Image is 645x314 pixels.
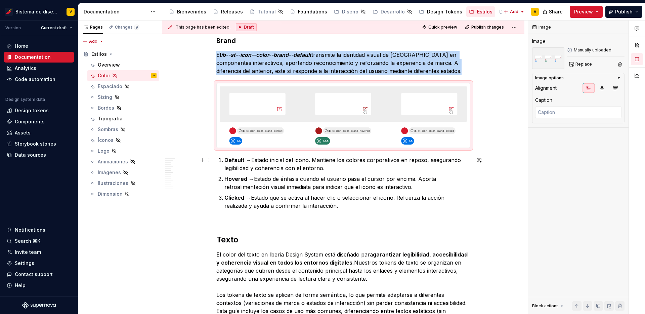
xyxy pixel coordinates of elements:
[4,41,74,51] a: Home
[87,92,159,103] a: Sizing
[87,60,159,70] a: Overview
[567,47,625,53] div: Manually uploaded
[15,43,28,49] div: Home
[497,6,543,17] a: Componentes
[532,47,564,69] img: 8ecc9443-b4e0-4a33-b0b4-4eb3f4a3ded4.png
[224,175,470,191] p: Estado de énfasis cuando el usuario pasa el cursor por encima. Aporta retroalimentación visual in...
[532,38,546,45] div: Image
[153,72,155,79] div: V
[605,6,642,18] button: Publish
[70,9,72,14] div: V
[81,37,106,46] button: Add
[1,4,77,19] button: Sistema de diseño IberiaV
[15,152,46,158] div: Data sources
[98,72,110,79] div: Color
[570,6,603,18] button: Preview
[98,94,112,101] div: Sizing
[247,6,286,17] a: Tutorial
[87,146,159,156] a: Logo
[224,175,254,182] strong: Hovered →
[4,258,74,269] a: Settings
[166,6,209,17] a: Bienvenidos
[87,124,159,135] a: Sombras
[615,8,633,15] span: Publish
[210,6,246,17] a: Releases
[535,97,552,104] div: Caption
[567,60,595,69] button: Replace
[87,167,159,178] a: Imágenes
[115,25,139,30] div: Changes
[15,76,55,83] div: Code automation
[224,157,251,163] strong: Default →
[539,6,567,18] button: Share
[221,51,311,58] em: ib--st--icon--color--brand--default
[216,251,469,266] strong: garantizar legibilidad, accesibilidad y coherencia visual en todos los entornos digitales.
[22,302,56,309] svg: Supernova Logo
[15,54,51,61] div: Documentation
[15,238,40,244] div: Search ⌘K
[331,6,369,17] a: Diseño
[4,116,74,127] a: Components
[87,103,159,113] a: Bordes
[87,81,159,92] a: Espaciado
[287,6,330,17] a: Foundations
[4,236,74,246] button: Search ⌘K
[15,65,36,72] div: Analytics
[15,8,58,15] div: Sistema de diseño Iberia
[98,158,128,165] div: Animaciones
[428,25,457,30] span: Quick preview
[4,63,74,74] a: Analytics
[4,280,74,291] button: Help
[5,25,21,31] div: Version
[4,74,74,85] a: Code automation
[532,303,559,309] div: Block actions
[502,7,527,16] button: Add
[4,247,74,258] a: Invite team
[177,8,206,15] div: Bienvenidos
[471,25,504,30] span: Publish changes
[342,8,358,15] div: Diseño
[98,105,114,111] div: Bordes
[535,75,564,81] div: Image options
[216,36,470,45] h3: Brand
[15,227,45,233] div: Notifications
[370,6,415,17] a: Desarrollo
[98,148,110,154] div: Logo
[176,25,230,30] span: This page has been edited.
[98,137,114,144] div: Íconos
[4,150,74,160] a: Data sources
[15,271,53,278] div: Contact support
[87,156,159,167] a: Animaciones
[244,25,254,30] span: Draft
[224,194,470,210] p: Estado que se activa al hacer clic o seleccionar el icono. Refuerza la acción realizada y ayuda a...
[15,249,41,256] div: Invite team
[381,8,405,15] div: Desarrollo
[221,8,243,15] div: Releases
[549,8,563,15] span: Share
[98,191,123,197] div: Dimension
[87,70,159,81] a: ColorV
[427,8,462,15] div: Design Tokens
[98,62,120,68] div: Overview
[5,8,13,16] img: 55604660-494d-44a9-beb2-692398e9940a.png
[216,51,470,75] p: El transmite la identidad visual de [GEOGRAPHIC_DATA] en componentes interactivos, aportando reco...
[98,115,123,122] div: Tipografía
[4,52,74,63] a: Documentation
[463,23,507,32] button: Publish changes
[98,169,121,176] div: Imágenes
[98,126,118,133] div: Sombras
[81,49,159,199] div: Page tree
[510,9,518,14] span: Add
[575,62,592,67] span: Replace
[15,141,56,147] div: Storybook stories
[5,97,45,102] div: Design system data
[574,8,593,15] span: Preview
[98,83,122,90] div: Espaciado
[15,118,45,125] div: Components
[41,25,67,31] span: Current draft
[4,105,74,116] a: Design tokens
[83,25,103,30] div: Pages
[15,282,26,289] div: Help
[217,83,470,148] img: 8ecc9443-b4e0-4a33-b0b4-4eb3f4a3ded4.png
[89,39,97,44] span: Add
